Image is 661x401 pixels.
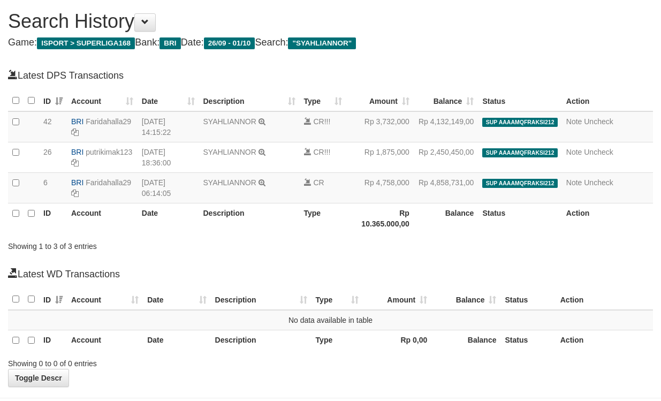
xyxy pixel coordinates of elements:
a: SYAHLIANNOR [203,148,256,156]
h1: Search History [8,11,653,32]
a: Uncheck [584,178,613,187]
td: Rp 4,132,149,00 [414,111,478,142]
span: SUP AAAAMQFRAKSI212 [482,148,557,157]
th: Rp 10.365.000,00 [346,203,414,234]
a: Note [566,117,582,126]
h4: Latest WD Transactions [8,268,653,280]
a: putrikimak123 [86,148,132,156]
td: !!! [300,142,346,173]
a: SYAHLIANNOR [203,178,256,187]
th: Status [478,203,561,234]
span: CR [313,117,324,126]
th: Description [199,203,300,234]
a: Faridahalla29 [86,117,131,126]
th: Date [143,330,210,351]
a: SYAHLIANNOR [203,117,256,126]
th: Account: activate to sort column ascending [67,289,143,310]
th: Action [562,203,653,234]
span: CR [313,148,324,156]
td: 42 [39,111,67,142]
td: [DATE] 14:15:22 [138,111,199,142]
th: Amount: activate to sort column ascending [363,289,431,310]
a: Uncheck [584,148,613,156]
th: Balance [414,203,478,234]
a: Toggle Descr [8,369,69,387]
th: Type [311,330,363,351]
span: BRI [71,148,83,156]
td: 6 [39,173,67,203]
th: ID: activate to sort column ascending [39,289,67,310]
th: Action [562,90,653,111]
th: Amount: activate to sort column ascending [346,90,414,111]
span: CR [313,178,324,187]
th: Account [67,330,143,351]
th: Status [500,289,556,310]
div: Showing 0 to 0 of 0 entries [8,354,268,369]
th: Description: activate to sort column ascending [199,90,300,111]
th: Status [478,90,561,111]
th: Date [138,203,199,234]
td: No data available in table [8,310,653,330]
a: Copy Faridahalla29 to clipboard [71,128,79,137]
th: Balance [431,330,500,351]
th: Action [556,330,653,351]
th: Description [211,330,311,351]
th: Account [67,203,138,234]
th: Date: activate to sort column ascending [138,90,199,111]
td: Rp 2,450,450,00 [414,142,478,173]
span: BRI [71,178,83,187]
td: [DATE] 18:36:00 [138,142,199,173]
a: Note [566,178,582,187]
a: Uncheck [584,117,613,126]
a: Note [566,148,582,156]
td: 26 [39,142,67,173]
th: ID [39,203,67,234]
span: BRI [159,37,180,49]
span: "SYAHLIANNOR" [288,37,356,49]
span: BRI [71,117,83,126]
th: Type [300,203,346,234]
h4: Latest DPS Transactions [8,69,653,81]
div: Showing 1 to 3 of 3 entries [8,237,268,252]
th: Type: activate to sort column ascending [300,90,346,111]
h4: Game: Bank: Date: Search: [8,37,653,48]
th: Balance: activate to sort column ascending [414,90,478,111]
a: Copy Faridahalla29 to clipboard [71,189,79,198]
th: Status [500,330,556,351]
span: SUP AAAAMQFRAKSI212 [482,179,557,188]
a: Copy putrikimak123 to clipboard [71,158,79,167]
span: 26/09 - 01/10 [204,37,255,49]
th: Rp 0,00 [363,330,431,351]
td: Rp 1,875,000 [346,142,414,173]
th: Type: activate to sort column ascending [311,289,363,310]
th: Account: activate to sort column ascending [67,90,138,111]
th: Description: activate to sort column ascending [211,289,311,310]
th: ID [39,330,67,351]
td: [DATE] 06:14:05 [138,173,199,203]
span: SUP AAAAMQFRAKSI212 [482,118,557,127]
th: ID: activate to sort column ascending [39,90,67,111]
td: Rp 4,858,731,00 [414,173,478,203]
a: Faridahalla29 [86,178,131,187]
th: Date: activate to sort column ascending [143,289,210,310]
th: Balance: activate to sort column ascending [431,289,500,310]
th: Action [556,289,653,310]
td: Rp 3,732,000 [346,111,414,142]
td: !!! [300,111,346,142]
td: Rp 4,758,000 [346,173,414,203]
span: ISPORT > SUPERLIGA168 [37,37,135,49]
